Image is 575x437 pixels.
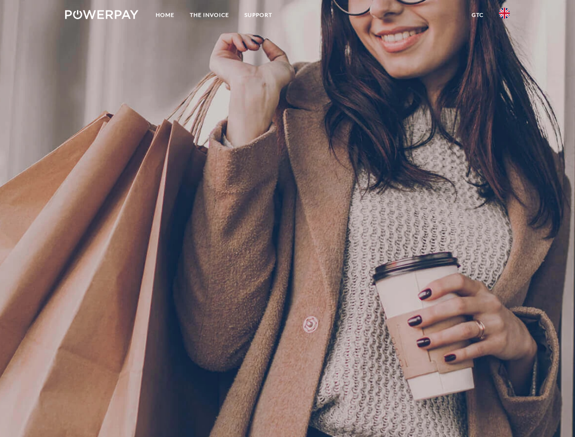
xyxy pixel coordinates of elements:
[148,7,182,23] a: Home
[499,8,510,19] img: en
[237,7,280,23] a: Support
[464,7,491,23] a: GTC
[65,10,138,19] img: logo-powerpay-white.svg
[182,7,237,23] a: THE INVOICE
